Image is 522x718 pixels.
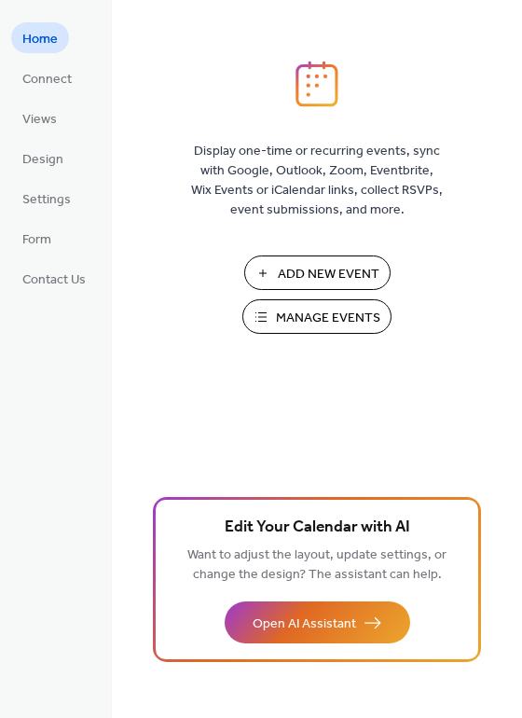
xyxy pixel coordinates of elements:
button: Open AI Assistant [225,601,410,643]
span: Contact Us [22,270,86,290]
a: Form [11,223,62,254]
a: Settings [11,183,82,214]
a: Home [11,22,69,53]
span: Home [22,30,58,49]
span: Want to adjust the layout, update settings, or change the design? The assistant can help. [187,543,446,587]
img: logo_icon.svg [295,61,338,107]
span: Settings [22,190,71,210]
span: Connect [22,70,72,90]
a: Design [11,143,75,173]
a: Connect [11,62,83,93]
span: Open AI Assistant [253,614,356,634]
a: Views [11,103,68,133]
a: Contact Us [11,263,97,294]
span: Form [22,230,51,250]
span: Display one-time or recurring events, sync with Google, Outlook, Zoom, Eventbrite, Wix Events or ... [191,142,443,220]
button: Manage Events [242,299,391,334]
button: Add New Event [244,255,391,290]
span: Add New Event [278,265,379,284]
span: Design [22,150,63,170]
span: Views [22,110,57,130]
span: Manage Events [276,309,380,328]
span: Edit Your Calendar with AI [225,515,410,541]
